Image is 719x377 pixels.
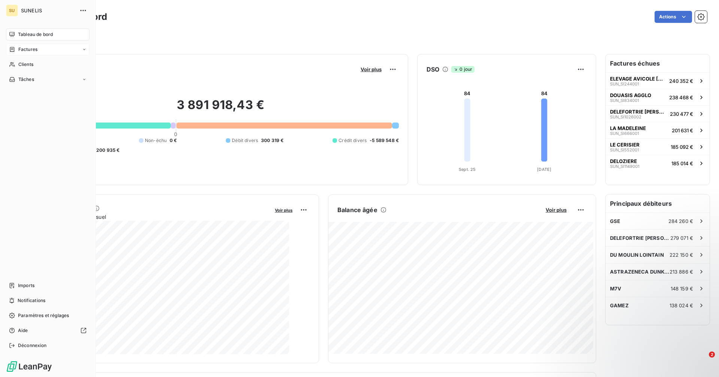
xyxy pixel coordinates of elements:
span: 230 477 € [670,111,693,117]
span: 148 159 € [671,286,693,292]
button: Voir plus [358,66,384,73]
a: Aide [6,325,90,337]
span: DELEFORTRIE [PERSON_NAME] [610,235,670,241]
h2: 3 891 918,43 € [42,97,399,120]
span: 185 014 € [671,160,693,166]
span: 222 150 € [670,252,693,258]
button: LA MADELEINESUN_SI666001201 631 € [606,122,710,138]
span: SUN_SI666001 [610,131,639,136]
img: Logo LeanPay [6,361,52,373]
span: Déconnexion [18,342,47,349]
span: SUN_SI834001 [610,98,639,103]
span: GAMEZ [610,302,629,308]
button: Actions [655,11,692,23]
span: SUN_SI1026002 [610,115,641,119]
div: SU [6,4,18,16]
span: -5 589 548 € [370,137,399,144]
span: Crédit divers [339,137,367,144]
span: DU MOULIN LOINTAIN [610,252,664,258]
span: ELEVAGE AVICOLE [GEOGRAPHIC_DATA][PERSON_NAME] [610,76,666,82]
span: 213 886 € [670,269,693,275]
span: Débit divers [232,137,258,144]
span: 0 [174,131,177,137]
span: M7V [610,286,621,292]
span: Paramètres et réglages [18,312,69,319]
span: Notifications [18,297,45,304]
span: Tableau de bord [18,31,53,38]
span: Factures [18,46,37,53]
span: Chiffre d'affaires mensuel [42,213,270,221]
span: 240 352 € [669,78,693,84]
span: GSE [610,218,620,224]
span: 201 631 € [672,127,693,133]
span: 284 260 € [668,218,693,224]
h6: DSO [427,65,439,74]
span: SUN_SI1149001 [610,164,639,169]
h6: Balance âgée [337,205,377,214]
span: Voir plus [361,66,382,72]
span: 138 024 € [670,302,693,308]
button: Voir plus [543,206,569,213]
span: LE CERISIER [610,142,640,148]
span: 238 468 € [669,94,693,100]
span: Aide [18,327,28,334]
span: 0 € [170,137,177,144]
button: ELEVAGE AVICOLE [GEOGRAPHIC_DATA][PERSON_NAME]SUN_SI244001240 352 € [606,72,710,89]
span: Voir plus [546,207,567,213]
h6: Principaux débiteurs [606,194,710,212]
span: -200 935 € [94,147,120,154]
h6: Factures échues [606,54,710,72]
span: Voir plus [275,208,292,213]
span: LA MADELEINE [610,125,646,131]
span: Tâches [18,76,34,83]
span: 300 319 € [261,137,283,144]
span: DOUASIS AGGLO [610,92,651,98]
iframe: Intercom notifications message [569,304,719,357]
span: DELOZIERE [610,158,637,164]
span: Imports [18,282,34,289]
span: DELEFORTRIE [PERSON_NAME] [610,109,667,115]
span: ASTRAZENECA DUNKERQUE PRODUCTION [610,269,670,275]
span: Non-échu [145,137,167,144]
button: DOUASIS AGGLOSUN_SI834001238 468 € [606,89,710,105]
iframe: Intercom live chat [694,352,712,370]
button: LE CERISIERSUN_SI552001185 092 € [606,138,710,155]
span: SUN_SI244001 [610,82,639,86]
tspan: [DATE] [537,167,551,172]
span: SUNELIS [21,7,75,13]
span: 2 [709,352,715,358]
button: DELEFORTRIE [PERSON_NAME]SUN_SI1026002230 477 € [606,105,710,122]
button: DELOZIERESUN_SI1149001185 014 € [606,155,710,171]
span: 0 jour [451,66,474,73]
button: Voir plus [273,206,295,213]
span: 185 092 € [671,144,693,150]
span: Clients [18,61,33,68]
span: 279 071 € [670,235,693,241]
tspan: Sept. 25 [459,167,476,172]
span: SUN_SI552001 [610,148,639,152]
